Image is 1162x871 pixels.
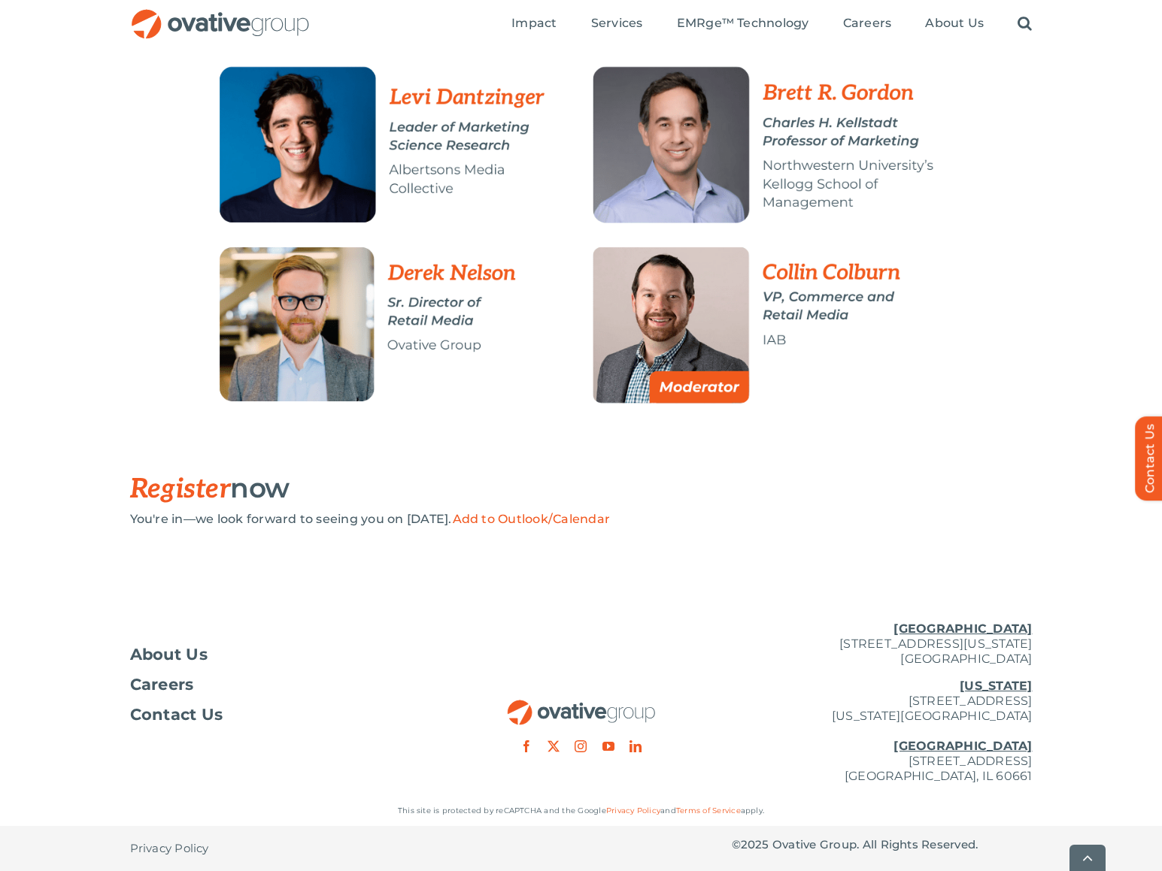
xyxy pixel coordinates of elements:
[511,16,557,32] a: Impact
[677,16,809,31] span: EMRge™ Technology
[575,740,587,752] a: instagram
[130,826,209,871] a: Privacy Policy
[606,806,660,815] a: Privacy Policy
[925,16,984,31] span: About Us
[130,826,431,871] nav: Footer - Privacy Policy
[732,837,1033,852] p: © Ovative Group. All Rights Reserved.
[205,46,957,428] img: RMN ROAS Webinar Speakers (6)
[130,647,431,722] nav: Footer Menu
[130,473,957,504] h3: now
[130,677,431,692] a: Careers
[630,740,642,752] a: linkedin
[130,841,209,856] span: Privacy Policy
[130,512,1033,527] div: You're in—we look forward to seeing you on [DATE].
[960,679,1032,693] u: [US_STATE]
[130,647,208,662] span: About Us
[130,8,311,22] a: OG_Full_horizontal_RGB
[1018,16,1032,32] a: Search
[677,16,809,32] a: EMRge™ Technology
[843,16,892,31] span: Careers
[732,621,1033,667] p: [STREET_ADDRESS][US_STATE] [GEOGRAPHIC_DATA]
[591,16,643,31] span: Services
[453,512,611,526] a: Add to Outlook/Calendar
[130,803,1033,818] p: This site is protected by reCAPTCHA and the Google and apply.
[925,16,984,32] a: About Us
[130,647,431,662] a: About Us
[130,473,231,506] span: Register
[732,679,1033,784] p: [STREET_ADDRESS] [US_STATE][GEOGRAPHIC_DATA] [STREET_ADDRESS] [GEOGRAPHIC_DATA], IL 60661
[130,677,194,692] span: Careers
[511,16,557,31] span: Impact
[676,806,741,815] a: Terms of Service
[548,740,560,752] a: twitter
[130,707,223,722] span: Contact Us
[741,837,769,851] span: 2025
[843,16,892,32] a: Careers
[893,739,1032,753] u: [GEOGRAPHIC_DATA]
[506,698,657,712] a: OG_Full_horizontal_RGB
[591,16,643,32] a: Services
[520,740,532,752] a: facebook
[130,707,431,722] a: Contact Us
[893,621,1032,636] u: [GEOGRAPHIC_DATA]
[602,740,614,752] a: youtube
